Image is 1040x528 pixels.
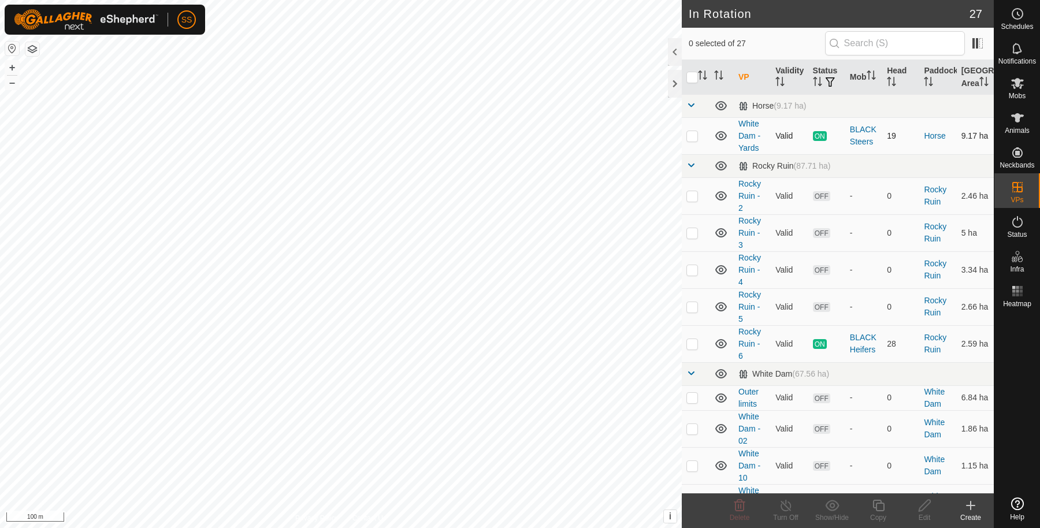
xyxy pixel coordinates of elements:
[669,511,671,521] span: i
[957,214,994,251] td: 5 ha
[738,101,806,111] div: Horse
[5,76,19,90] button: –
[957,325,994,362] td: 2.59 ha
[882,410,919,447] td: 0
[1003,300,1031,307] span: Heatmap
[850,264,878,276] div: -
[1007,231,1027,238] span: Status
[813,339,827,349] span: ON
[855,512,901,523] div: Copy
[924,296,946,317] a: Rocky Ruin
[771,385,808,410] td: Valid
[1011,196,1023,203] span: VPs
[924,387,945,408] a: White Dam
[771,117,808,154] td: Valid
[924,222,946,243] a: Rocky Ruin
[771,60,808,95] th: Validity
[738,369,829,379] div: White Dam
[882,117,919,154] td: 19
[738,290,761,324] a: Rocky Ruin - 5
[887,79,896,88] p-sorticon: Activate to sort
[882,177,919,214] td: 0
[867,72,876,81] p-sorticon: Activate to sort
[738,387,759,408] a: Outer limits
[919,60,956,95] th: Paddock
[698,72,707,81] p-sorticon: Activate to sort
[813,228,830,238] span: OFF
[738,161,830,171] div: Rocky Ruin
[774,101,806,110] span: (9.17 ha)
[738,253,761,287] a: Rocky Ruin - 4
[352,513,387,523] a: Contact Us
[813,424,830,434] span: OFF
[295,513,339,523] a: Privacy Policy
[664,510,677,523] button: i
[738,486,760,519] a: White Dam - 11
[882,484,919,521] td: 0
[850,392,878,404] div: -
[850,460,878,472] div: -
[771,288,808,325] td: Valid
[1010,266,1024,273] span: Infra
[957,385,994,410] td: 6.84 ha
[763,512,809,523] div: Turn Off
[808,60,845,95] th: Status
[794,161,831,170] span: (87.71 ha)
[738,119,760,153] a: White Dam - Yards
[689,38,825,50] span: 0 selected of 27
[25,42,39,56] button: Map Layers
[738,449,760,482] a: White Dam - 10
[813,393,830,403] span: OFF
[924,131,945,140] a: Horse
[1009,92,1026,99] span: Mobs
[882,325,919,362] td: 28
[738,327,761,360] a: Rocky Ruin - 6
[970,5,982,23] span: 27
[792,369,829,378] span: (67.56 ha)
[689,7,970,21] h2: In Rotation
[998,58,1036,65] span: Notifications
[714,72,723,81] p-sorticon: Activate to sort
[813,265,830,275] span: OFF
[771,410,808,447] td: Valid
[957,177,994,214] td: 2.46 ha
[924,333,946,354] a: Rocky Ruin
[813,461,830,471] span: OFF
[181,14,192,26] span: SS
[979,79,989,88] p-sorticon: Activate to sort
[957,410,994,447] td: 1.86 ha
[882,214,919,251] td: 0
[5,42,19,55] button: Reset Map
[813,79,822,88] p-sorticon: Activate to sort
[957,288,994,325] td: 2.66 ha
[771,177,808,214] td: Valid
[1001,23,1033,30] span: Schedules
[850,423,878,435] div: -
[775,79,785,88] p-sorticon: Activate to sort
[850,124,878,148] div: BLACK Steers
[957,447,994,484] td: 1.15 ha
[813,191,830,201] span: OFF
[771,251,808,288] td: Valid
[882,60,919,95] th: Head
[1000,162,1034,169] span: Neckbands
[882,288,919,325] td: 0
[850,227,878,239] div: -
[850,301,878,313] div: -
[924,492,945,513] a: White Dam
[924,418,945,439] a: White Dam
[734,60,771,95] th: VP
[1005,127,1030,134] span: Animals
[771,484,808,521] td: Valid
[14,9,158,30] img: Gallagher Logo
[738,179,761,213] a: Rocky Ruin - 2
[813,302,830,312] span: OFF
[845,60,882,95] th: Mob
[5,61,19,75] button: +
[882,251,919,288] td: 0
[924,79,933,88] p-sorticon: Activate to sort
[738,412,760,445] a: White Dam - 02
[924,185,946,206] a: Rocky Ruin
[738,216,761,250] a: Rocky Ruin - 3
[882,447,919,484] td: 0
